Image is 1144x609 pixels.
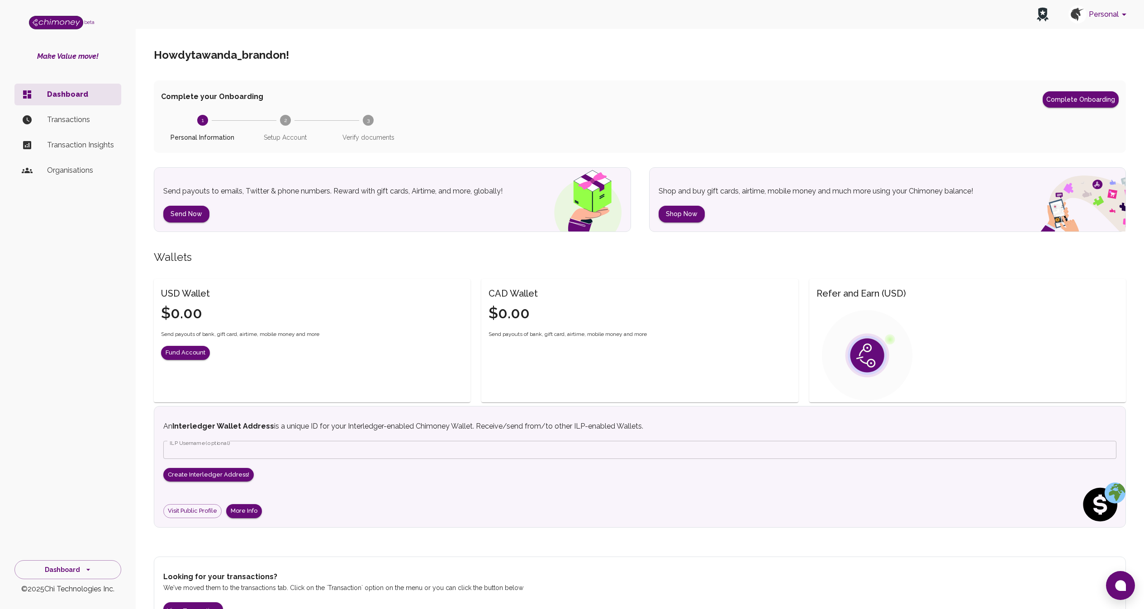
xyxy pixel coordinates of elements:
[331,133,406,142] span: Verify documents
[284,117,287,123] text: 2
[163,186,545,197] p: Send payouts to emails, Twitter & phone numbers. Reward with gift cards, Airtime, and more, globa...
[84,19,95,25] span: beta
[14,560,121,580] button: Dashboard
[822,310,912,401] img: public
[226,504,262,518] button: More Info
[161,286,210,301] h6: USD Wallet
[489,286,538,301] h6: CAD Wallet
[170,439,230,447] label: ILP Username (optional)
[489,304,538,323] h4: $0.00
[367,117,370,123] text: 3
[489,330,647,339] span: Send payouts of bank, gift card, airtime, mobile money and more
[538,164,631,231] img: gift box
[154,250,1126,264] h5: Wallets
[1043,91,1119,108] button: Complete Onboarding
[29,16,83,29] img: Logo
[163,572,277,581] strong: Looking for your transactions?
[47,140,114,151] p: Transaction Insights
[154,48,289,62] h5: Howdy tawanda_brandon !
[1068,5,1087,24] img: avatar
[161,330,319,339] span: Send payouts of bank, gift card, airtime, mobile money and more
[172,422,274,430] strong: Interledger Wallet Address
[47,114,114,125] p: Transactions
[161,346,210,360] button: Fund Account
[47,165,114,176] p: Organisations
[1106,571,1135,600] button: Open chat window
[1080,482,1125,527] img: social spend
[47,89,114,100] p: Dashboard
[163,584,523,591] span: We've moved them to the transactions tab. Click on the `Transaction` option on the menu or you ca...
[816,286,906,301] h6: Refer and Earn (USD)
[659,186,1040,197] p: Shop and buy gift cards, airtime, mobile money and much more using your Chimoney balance!
[163,421,958,432] p: An is a unique ID for your Interledger-enabled Chimoney Wallet. Receive/send from/to other ILP-en...
[163,206,209,222] button: Send Now
[163,504,222,518] a: Visit Public Profile
[163,468,254,482] button: Create Interledger Address!
[161,91,263,108] span: Complete your Onboarding
[659,206,705,222] button: Shop Now
[201,117,204,123] text: 1
[1065,3,1133,26] button: account of current user
[1017,165,1125,231] img: social spend
[247,133,323,142] span: Setup Account
[165,133,240,142] span: Personal Information
[161,304,210,323] h4: $0.00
